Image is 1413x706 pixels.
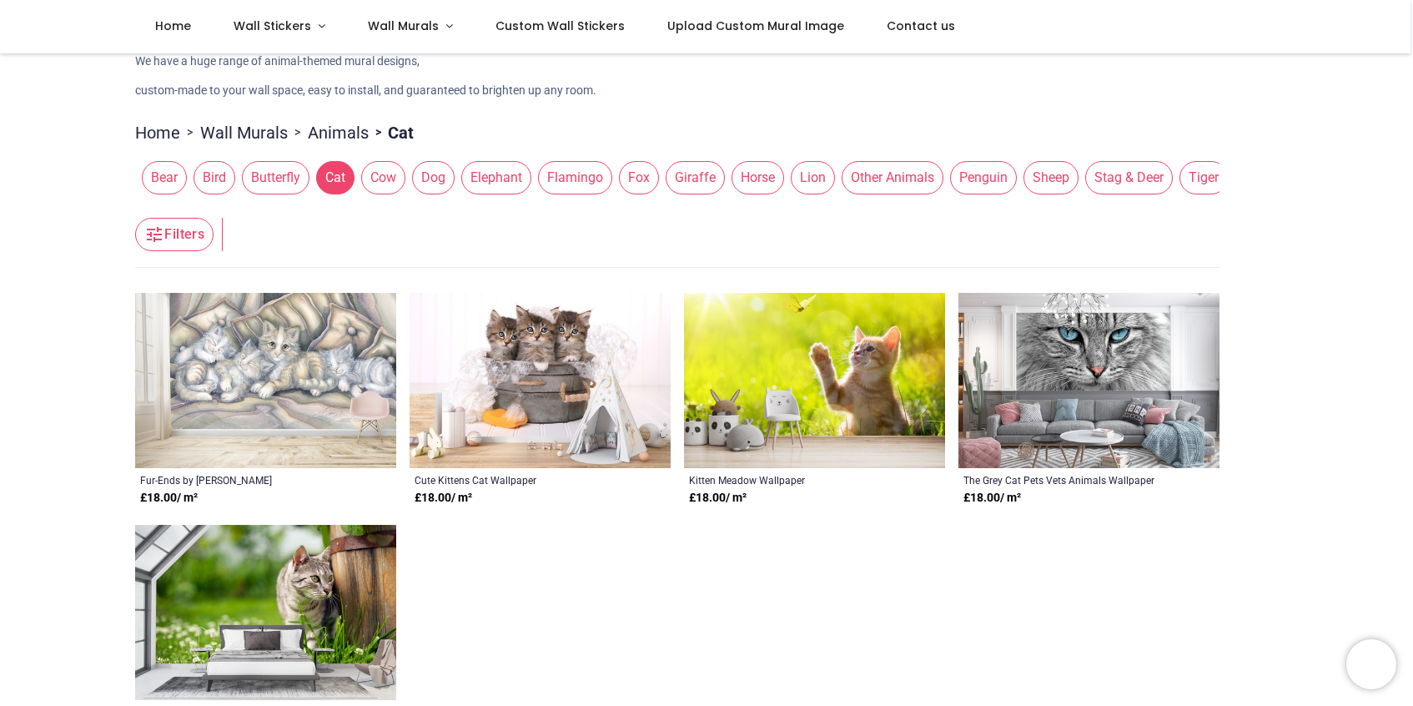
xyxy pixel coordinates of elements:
button: Bird [187,161,235,194]
span: Wall Murals [368,18,439,34]
span: > [369,124,388,141]
span: Custom Wall Stickers [495,18,625,34]
button: Cat [309,161,355,194]
button: Other Animals [835,161,943,194]
button: Sheep [1017,161,1079,194]
span: Upload Custom Mural Image [667,18,844,34]
button: Giraffe [659,161,725,194]
p: custom-made to your wall space, easy to install, and guaranteed to brighten up any room. [135,83,1278,99]
button: Lion [784,161,835,194]
span: Tiger [1179,161,1228,194]
a: Animals [308,121,369,144]
span: Cat [316,161,355,194]
button: Flamingo [531,161,612,194]
span: Stag & Deer [1085,161,1173,194]
button: Dog [405,161,455,194]
button: Butterfly [235,161,309,194]
img: Kitten Meadow Wall Mural Wallpaper [684,293,945,468]
span: Bear [142,161,187,194]
button: Horse [725,161,784,194]
span: Penguin [950,161,1017,194]
span: > [180,124,200,141]
img: The Grey Cat Pets Vets Animals Wall Mural Wallpaper [958,293,1219,468]
iframe: Brevo live chat [1346,639,1396,689]
a: Cute Kittens Cat Wallpaper [415,473,616,487]
span: Sheep [1023,161,1079,194]
span: Giraffe [666,161,725,194]
span: Elephant [461,161,531,194]
span: Dog [412,161,455,194]
img: Grey Tabby Cat Wall Mural Wallpaper [135,525,396,700]
span: Flamingo [538,161,612,194]
span: Wall Stickers [234,18,311,34]
a: Fur-Ends by [PERSON_NAME] [140,473,341,487]
span: Horse [732,161,784,194]
button: Penguin [943,161,1017,194]
strong: £ 18.00 / m² [689,490,747,507]
strong: £ 18.00 / m² [415,490,472,507]
img: Fur-Ends Wall Mural by Jody Bergsma [135,293,396,468]
span: Bird [194,161,235,194]
span: Other Animals [842,161,943,194]
span: Contact us [887,18,955,34]
button: Fox [612,161,659,194]
a: Kitten Meadow Wallpaper [689,473,890,487]
button: Elephant [455,161,531,194]
span: Home [155,18,191,34]
strong: £ 18.00 / m² [963,490,1021,507]
button: Tiger [1173,161,1228,194]
a: The Grey Cat Pets Vets Animals Wallpaper [963,473,1164,487]
img: Cute Kittens Cat Wall Mural Wallpaper [410,293,671,468]
span: Cow [361,161,405,194]
a: Home [135,121,180,144]
button: Bear [135,161,187,194]
p: We have a huge range of animal-themed mural designs, [135,53,1278,70]
span: Butterfly [242,161,309,194]
strong: £ 18.00 / m² [140,490,198,507]
a: Wall Murals [200,121,288,144]
li: Cat [369,121,414,144]
button: Cow [355,161,405,194]
span: Fox [619,161,659,194]
button: Stag & Deer [1079,161,1173,194]
span: Lion [791,161,835,194]
button: Filters [135,218,214,251]
span: > [288,124,308,141]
